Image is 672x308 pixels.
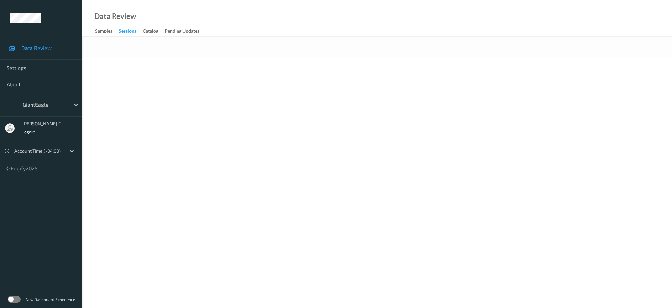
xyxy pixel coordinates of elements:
div: Data Review [94,13,136,20]
div: Catalog [143,28,158,36]
div: Pending Updates [165,28,199,36]
div: Samples [95,28,112,36]
a: Catalog [143,27,165,36]
a: Samples [95,27,119,36]
div: Sessions [119,28,136,36]
a: Sessions [119,27,143,36]
a: Pending Updates [165,27,206,36]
